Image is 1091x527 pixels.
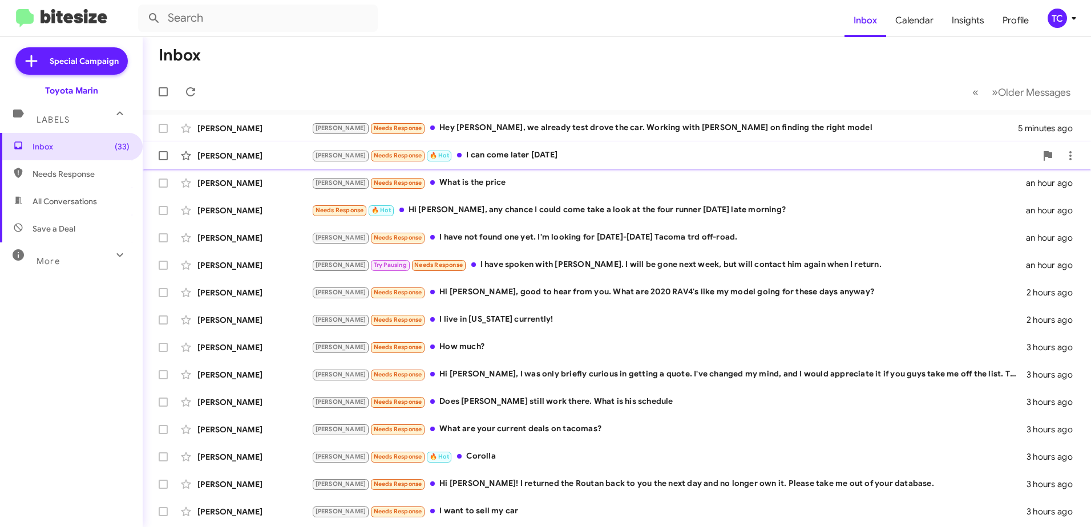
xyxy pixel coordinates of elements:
[312,368,1027,381] div: Hi [PERSON_NAME], I was only briefly curious in getting a quote. I've changed my mind, and I woul...
[1027,314,1082,326] div: 2 hours ago
[197,177,312,189] div: [PERSON_NAME]
[197,342,312,353] div: [PERSON_NAME]
[371,206,391,214] span: 🔥 Hot
[197,369,312,380] div: [PERSON_NAME]
[965,80,985,104] button: Previous
[374,453,422,460] span: Needs Response
[197,205,312,216] div: [PERSON_NAME]
[1027,396,1082,408] div: 3 hours ago
[1027,369,1082,380] div: 3 hours ago
[312,121,1018,135] div: Hey [PERSON_NAME], we already test drove the car. Working with [PERSON_NAME] on finding the right...
[374,124,422,132] span: Needs Response
[972,85,979,99] span: «
[374,398,422,406] span: Needs Response
[115,141,130,152] span: (33)
[316,425,366,433] span: [PERSON_NAME]
[312,450,1027,463] div: Corolla
[316,124,366,132] span: [PERSON_NAME]
[312,286,1027,299] div: Hi [PERSON_NAME], good to hear from you. What are 2020 RAV4's like my model going for these days ...
[374,234,422,241] span: Needs Response
[33,223,75,234] span: Save a Deal
[414,261,463,269] span: Needs Response
[316,508,366,515] span: [PERSON_NAME]
[985,80,1077,104] button: Next
[374,261,407,269] span: Try Pausing
[197,479,312,490] div: [PERSON_NAME]
[312,340,1027,354] div: How much?
[312,313,1027,326] div: I live in [US_STATE] currently!
[316,398,366,406] span: [PERSON_NAME]
[1026,177,1082,189] div: an hour ago
[197,287,312,298] div: [PERSON_NAME]
[844,4,886,37] a: Inbox
[1027,342,1082,353] div: 3 hours ago
[312,204,1026,217] div: Hi [PERSON_NAME], any chance I could come take a look at the four runner [DATE] late morning?
[33,141,130,152] span: Inbox
[197,506,312,517] div: [PERSON_NAME]
[316,371,366,378] span: [PERSON_NAME]
[430,453,449,460] span: 🔥 Hot
[374,425,422,433] span: Needs Response
[159,46,201,64] h1: Inbox
[50,55,119,67] span: Special Campaign
[33,196,97,207] span: All Conversations
[45,85,98,96] div: Toyota Marin
[312,231,1026,244] div: I have not found one yet. I'm looking for [DATE]-[DATE] Tacoma trd off-road.
[943,4,993,37] a: Insights
[1027,424,1082,435] div: 3 hours ago
[197,396,312,408] div: [PERSON_NAME]
[312,505,1027,518] div: I want to sell my car
[1027,451,1082,463] div: 3 hours ago
[374,508,422,515] span: Needs Response
[1048,9,1067,28] div: TC
[966,80,1077,104] nav: Page navigation example
[374,480,422,488] span: Needs Response
[316,152,366,159] span: [PERSON_NAME]
[993,4,1038,37] a: Profile
[430,152,449,159] span: 🔥 Hot
[316,316,366,323] span: [PERSON_NAME]
[138,5,378,32] input: Search
[316,261,366,269] span: [PERSON_NAME]
[312,395,1027,408] div: Does [PERSON_NAME] still work there. What is his schedule
[37,256,60,266] span: More
[316,453,366,460] span: [PERSON_NAME]
[312,176,1026,189] div: What is the price
[374,289,422,296] span: Needs Response
[37,115,70,125] span: Labels
[1027,479,1082,490] div: 3 hours ago
[992,85,998,99] span: »
[316,206,364,214] span: Needs Response
[374,152,422,159] span: Needs Response
[374,371,422,378] span: Needs Response
[197,424,312,435] div: [PERSON_NAME]
[374,316,422,323] span: Needs Response
[1027,287,1082,298] div: 2 hours ago
[197,150,312,161] div: [PERSON_NAME]
[312,477,1027,490] div: Hi [PERSON_NAME]! I returned the Routan back to you the next day and no longer own it. Please tak...
[1026,260,1082,271] div: an hour ago
[197,123,312,134] div: [PERSON_NAME]
[886,4,943,37] a: Calendar
[316,234,366,241] span: [PERSON_NAME]
[316,179,366,187] span: [PERSON_NAME]
[1026,205,1082,216] div: an hour ago
[1026,232,1082,244] div: an hour ago
[374,179,422,187] span: Needs Response
[312,258,1026,271] div: I have spoken with [PERSON_NAME]. I will be gone next week, but will contact him again when I ret...
[1038,9,1078,28] button: TC
[197,260,312,271] div: [PERSON_NAME]
[197,314,312,326] div: [PERSON_NAME]
[316,289,366,296] span: [PERSON_NAME]
[316,480,366,488] span: [PERSON_NAME]
[312,149,1036,162] div: I can come later [DATE]
[316,343,366,351] span: [PERSON_NAME]
[374,343,422,351] span: Needs Response
[1027,506,1082,517] div: 3 hours ago
[998,86,1070,99] span: Older Messages
[197,232,312,244] div: [PERSON_NAME]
